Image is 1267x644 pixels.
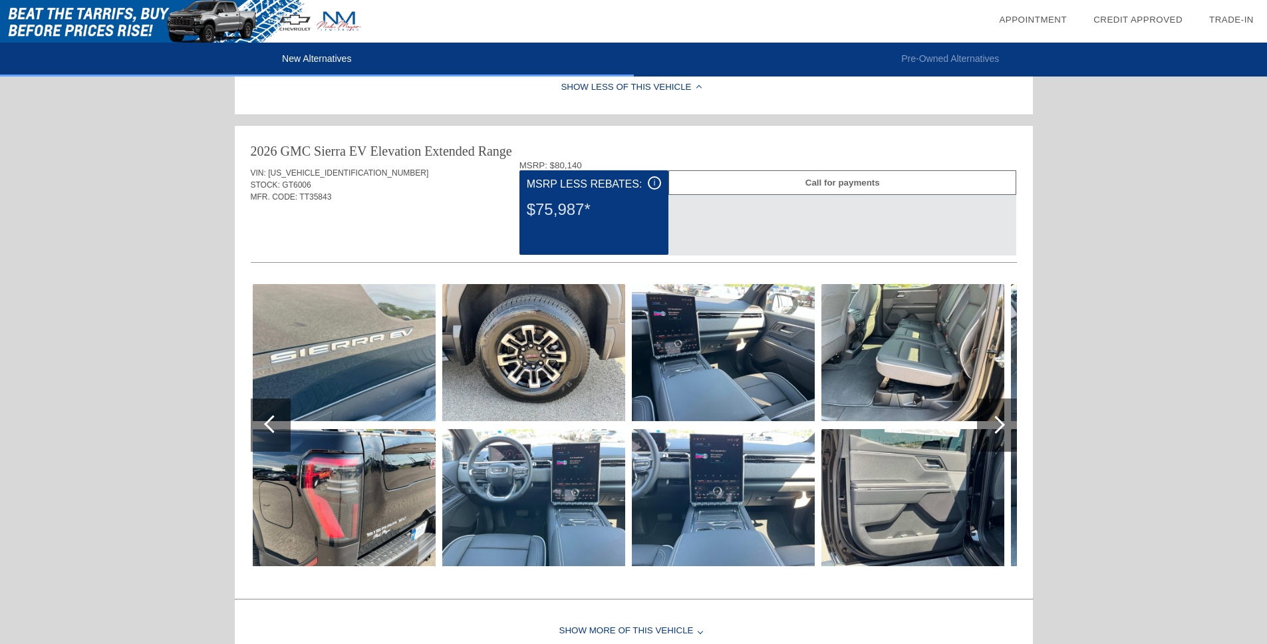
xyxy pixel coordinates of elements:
div: 2026 GMC Sierra EV [251,142,367,160]
img: 18.jpg [1011,284,1194,421]
span: [US_VEHICLE_IDENTIFICATION_NUMBER] [268,168,428,178]
img: 15.jpg [632,429,815,566]
img: 13.jpg [442,429,625,566]
img: 10.jpg [253,284,436,421]
div: Elevation Extended Range [370,142,511,160]
img: 14.jpg [632,284,815,421]
a: Appointment [999,15,1067,25]
img: 12.jpg [442,284,625,421]
span: TT35843 [299,192,331,202]
img: 17.jpg [821,429,1004,566]
a: Trade-In [1209,15,1254,25]
img: 11.jpg [253,429,436,566]
span: GT6006 [282,180,311,190]
div: MSRP Less Rebates: [527,176,661,192]
div: $75,987* [527,192,661,227]
span: VIN: [251,168,266,178]
div: Call for payments [668,170,1016,195]
img: 16.jpg [821,284,1004,421]
span: MFR. CODE: [251,192,298,202]
div: MSRP: $80,140 [519,160,1017,170]
div: i [648,176,661,190]
img: 19.jpg [1011,429,1194,566]
div: Quoted on [DATE] 12:32:40 PM [251,223,1017,244]
a: Credit Approved [1093,15,1183,25]
span: STOCK: [251,180,280,190]
div: Show Less of this Vehicle [235,61,1033,114]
